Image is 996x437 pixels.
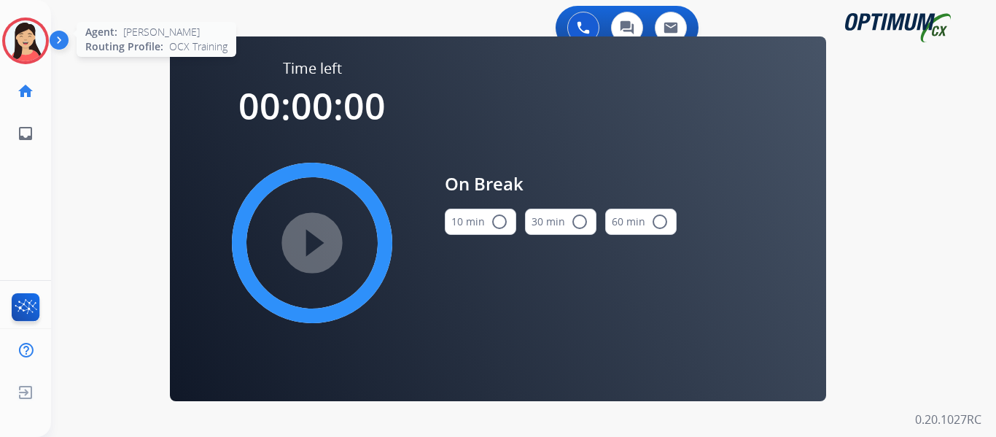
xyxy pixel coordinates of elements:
[85,25,117,39] span: Agent:
[605,209,677,235] button: 60 min
[5,20,46,61] img: avatar
[85,39,163,54] span: Routing Profile:
[17,82,34,100] mat-icon: home
[238,81,386,131] span: 00:00:00
[445,209,516,235] button: 10 min
[123,25,200,39] span: [PERSON_NAME]
[17,125,34,142] mat-icon: inbox
[445,171,677,197] span: On Break
[169,39,227,54] span: OCX Training
[571,213,588,231] mat-icon: radio_button_unchecked
[651,213,669,231] mat-icon: radio_button_unchecked
[525,209,596,235] button: 30 min
[283,58,342,79] span: Time left
[491,213,508,231] mat-icon: radio_button_unchecked
[915,411,981,428] p: 0.20.1027RC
